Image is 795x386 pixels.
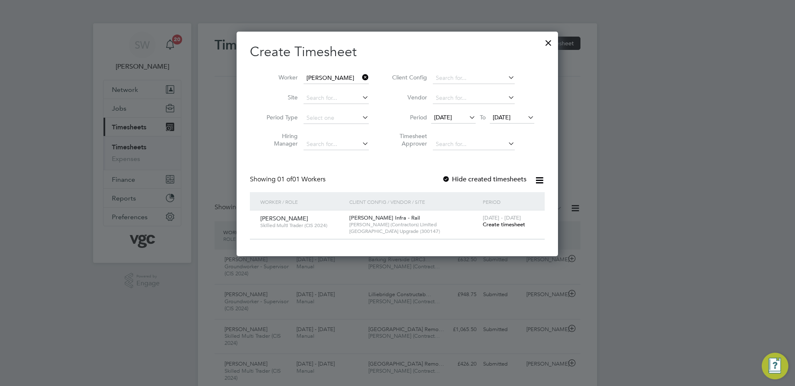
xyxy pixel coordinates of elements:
[260,114,298,121] label: Period Type
[434,114,452,121] span: [DATE]
[390,74,427,81] label: Client Config
[260,94,298,101] label: Site
[483,221,525,228] span: Create timesheet
[390,132,427,147] label: Timesheet Approver
[277,175,326,183] span: 01 Workers
[349,214,420,221] span: [PERSON_NAME] Infra - Rail
[258,192,347,211] div: Worker / Role
[304,92,369,104] input: Search for...
[277,175,292,183] span: 01 of
[433,92,515,104] input: Search for...
[349,221,479,228] span: [PERSON_NAME] (Contractors) Limited
[250,175,327,184] div: Showing
[481,192,536,211] div: Period
[304,139,369,150] input: Search for...
[304,112,369,124] input: Select one
[477,112,488,123] span: To
[260,132,298,147] label: Hiring Manager
[390,94,427,101] label: Vendor
[250,43,545,61] h2: Create Timesheet
[304,72,369,84] input: Search for...
[762,353,788,379] button: Engage Resource Center
[433,72,515,84] input: Search for...
[349,228,479,235] span: [GEOGRAPHIC_DATA] Upgrade (300147)
[483,214,521,221] span: [DATE] - [DATE]
[390,114,427,121] label: Period
[260,222,343,229] span: Skilled Multi Trader (CIS 2024)
[260,74,298,81] label: Worker
[442,175,526,183] label: Hide created timesheets
[493,114,511,121] span: [DATE]
[260,215,308,222] span: [PERSON_NAME]
[347,192,481,211] div: Client Config / Vendor / Site
[433,139,515,150] input: Search for...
